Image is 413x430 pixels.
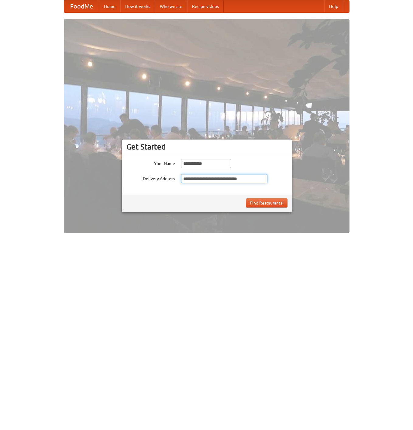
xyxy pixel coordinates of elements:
a: FoodMe [64,0,99,12]
a: Home [99,0,120,12]
h3: Get Started [126,142,287,151]
a: Who we are [155,0,187,12]
a: Recipe videos [187,0,224,12]
label: Delivery Address [126,174,175,182]
a: How it works [120,0,155,12]
label: Your Name [126,159,175,167]
button: Find Restaurants! [246,198,287,208]
a: Help [324,0,343,12]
